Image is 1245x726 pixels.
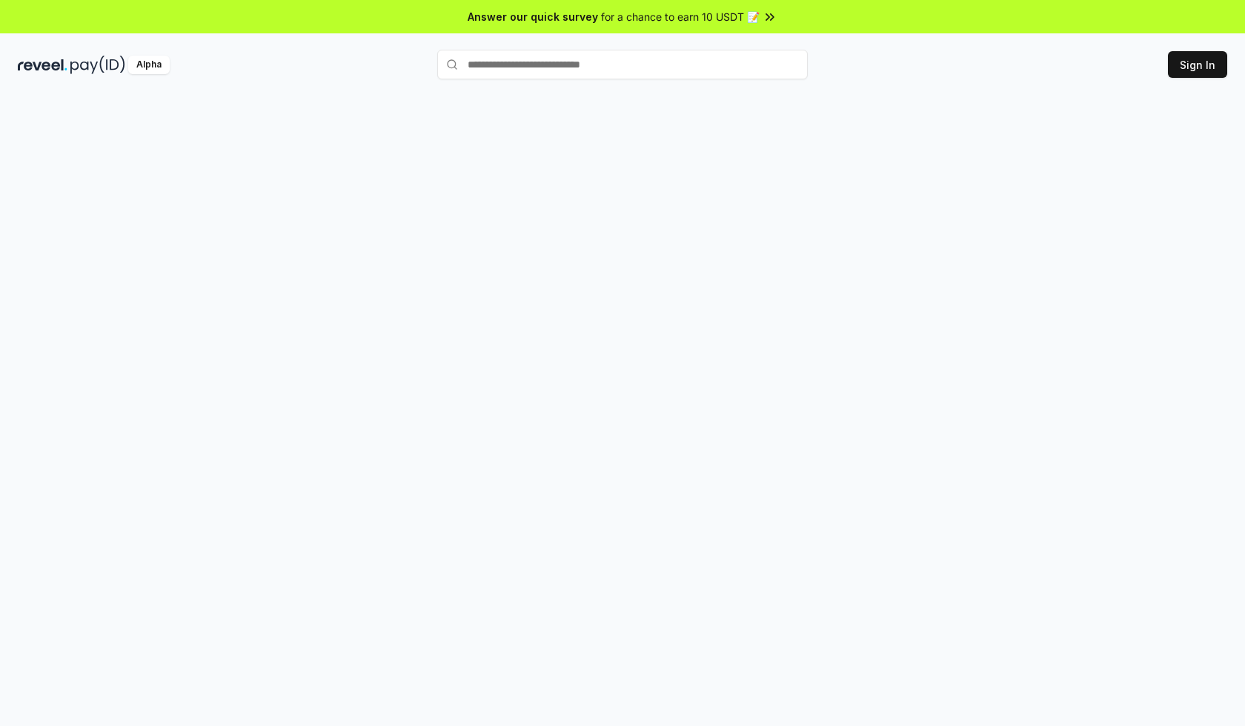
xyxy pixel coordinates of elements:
[18,56,67,74] img: reveel_dark
[601,9,760,24] span: for a chance to earn 10 USDT 📝
[1168,51,1227,78] button: Sign In
[70,56,125,74] img: pay_id
[128,56,170,74] div: Alpha
[468,9,598,24] span: Answer our quick survey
